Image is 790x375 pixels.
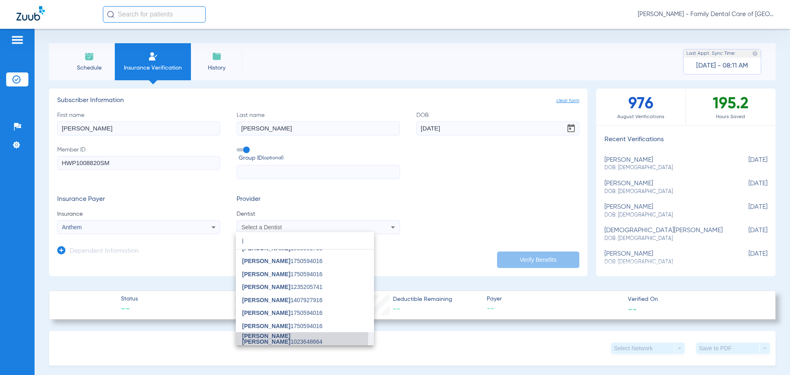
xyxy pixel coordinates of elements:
span: 1750594016 [242,323,323,329]
span: [PERSON_NAME] [242,310,290,316]
span: 1568591758 [242,245,323,251]
span: [PERSON_NAME] [242,297,290,303]
input: dropdown search [236,232,374,249]
span: [PERSON_NAME] [242,323,290,329]
span: [PERSON_NAME] [PERSON_NAME] [242,333,290,345]
span: 1750594016 [242,271,323,277]
span: 1750594016 [242,310,323,316]
span: [PERSON_NAME] [242,271,290,277]
span: 1407927916 [242,297,323,303]
span: 1750594016 [242,258,323,264]
span: 1235205741 [242,284,323,290]
span: 1023648664 [242,333,367,345]
span: [PERSON_NAME] [242,284,290,290]
span: [PERSON_NAME] [242,258,290,264]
